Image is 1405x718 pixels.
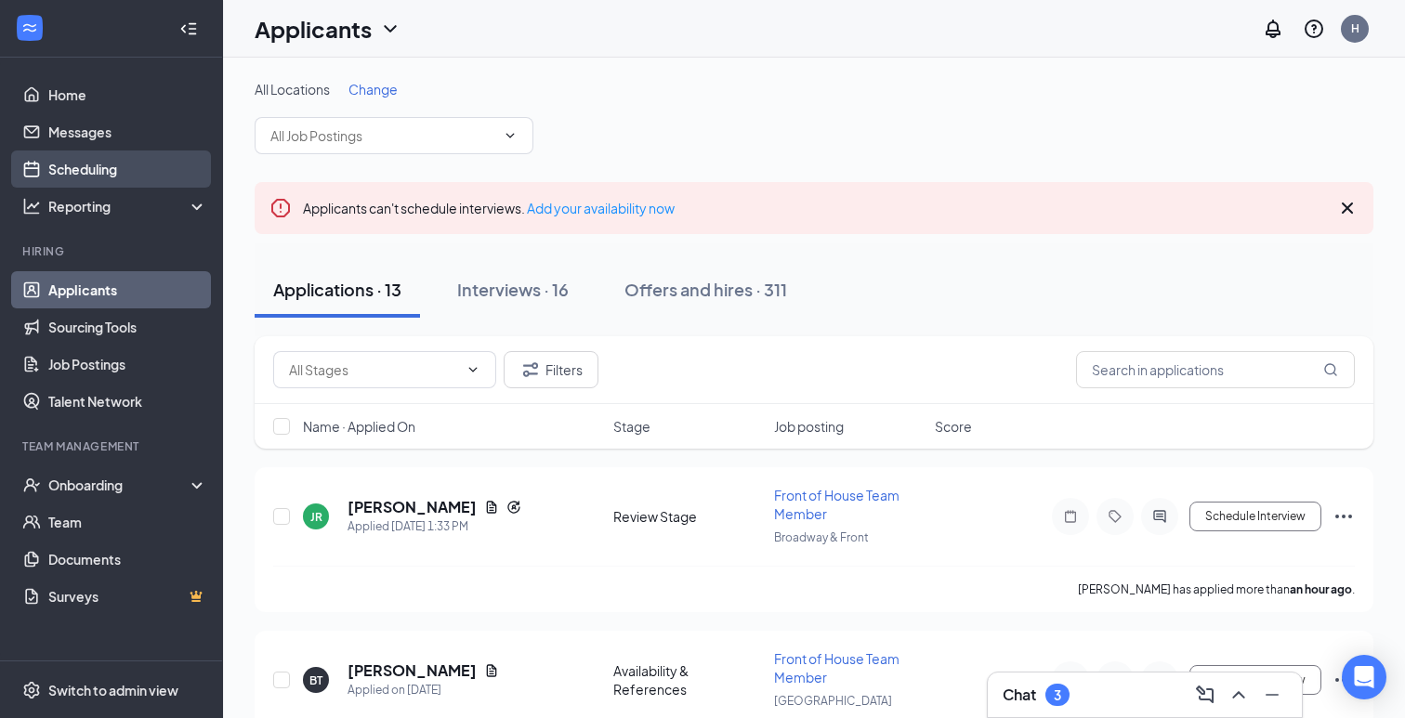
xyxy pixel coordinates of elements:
div: Availability & References [613,661,763,698]
a: SurveysCrown [48,578,207,615]
button: Schedule Interview [1189,502,1321,531]
svg: Tag [1104,509,1126,524]
svg: ComposeMessage [1194,684,1216,706]
span: Name · Applied On [303,417,415,436]
span: All Locations [255,81,330,98]
button: Filter Filters [504,351,598,388]
svg: QuestionInfo [1303,18,1325,40]
svg: Minimize [1261,684,1283,706]
svg: Filter [519,359,542,381]
a: Job Postings [48,346,207,383]
div: Applications · 13 [273,278,401,301]
svg: Ellipses [1333,505,1355,528]
div: Team Management [22,438,204,454]
svg: Note [1059,509,1082,524]
div: Reporting [48,197,208,215]
svg: MagnifyingGlass [1323,362,1338,377]
svg: Reapply [506,500,521,515]
a: Scheduling [48,150,207,188]
span: Score [935,417,972,436]
svg: Error [269,197,292,219]
h5: [PERSON_NAME] [348,497,477,517]
span: Stage [613,417,650,436]
h5: [PERSON_NAME] [348,660,477,681]
svg: WorkstreamLogo [20,19,39,37]
div: Applied on [DATE] [348,681,499,699]
h3: Chat [1003,685,1036,705]
h1: Applicants [255,13,372,45]
div: Onboarding [48,476,191,494]
span: Front of House Team Member [774,650,899,685]
svg: ActiveChat [1149,509,1171,524]
button: Minimize [1257,680,1287,710]
div: BT [309,672,322,688]
a: Talent Network [48,383,207,420]
div: Applied [DATE] 1:33 PM [348,517,521,536]
svg: Analysis [22,197,41,215]
svg: ChevronUp [1228,684,1250,706]
input: Search in applications [1076,351,1355,388]
a: Add your availability now [527,200,675,216]
a: Messages [48,113,207,150]
svg: Document [484,663,499,678]
svg: Collapse [179,20,198,38]
svg: Document [484,500,499,515]
button: ComposeMessage [1190,680,1220,710]
span: [GEOGRAPHIC_DATA] [774,694,892,708]
button: Schedule Interview [1189,665,1321,695]
input: All Stages [289,359,458,380]
span: Front of House Team Member [774,487,899,522]
span: Broadway & Front [774,530,869,544]
a: Team [48,503,207,541]
svg: Notifications [1262,18,1284,40]
div: Interviews · 16 [457,278,569,301]
span: Job posting [774,417,844,436]
svg: ChevronDown [379,18,401,40]
p: [PERSON_NAME] has applied more than . [1078,581,1355,597]
b: an hour ago [1290,582,1352,596]
a: Applicants [48,271,207,308]
div: Hiring [22,243,204,259]
div: Switch to admin view [48,681,178,699]
svg: ChevronDown [503,128,518,143]
div: JR [310,509,322,525]
svg: ChevronDown [466,362,480,377]
div: Review Stage [613,507,763,526]
div: H [1351,20,1359,36]
button: ChevronUp [1224,680,1254,710]
svg: Settings [22,681,41,699]
svg: UserCheck [22,476,41,494]
div: 3 [1054,687,1061,703]
span: Change [348,81,398,98]
svg: Cross [1336,197,1359,219]
a: Home [48,76,207,113]
input: All Job Postings [270,125,495,146]
svg: Ellipses [1333,669,1355,691]
div: Offers and hires · 311 [624,278,787,301]
a: Sourcing Tools [48,308,207,346]
div: Open Intercom Messenger [1342,655,1386,699]
span: Applicants can't schedule interviews. [303,200,675,216]
a: Documents [48,541,207,578]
